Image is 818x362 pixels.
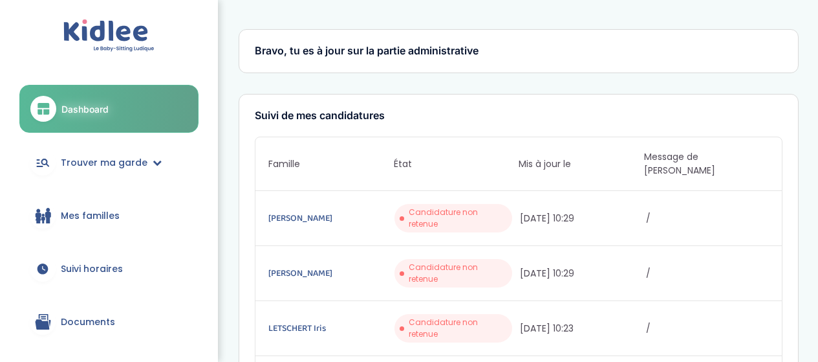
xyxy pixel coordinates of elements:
span: Mis à jour le [519,157,643,171]
img: logo.svg [63,19,155,52]
span: Documents [61,315,115,329]
span: Mes familles [61,209,120,223]
span: État [394,157,519,171]
span: Suivi horaires [61,262,123,276]
span: Candidature non retenue [409,317,507,340]
a: [PERSON_NAME] [268,211,391,225]
span: [DATE] 10:29 [520,212,643,225]
h3: Bravo, tu es à jour sur la partie administrative [255,45,782,57]
span: / [646,267,769,280]
span: Trouver ma garde [61,156,147,170]
a: [PERSON_NAME] [268,266,391,280]
span: / [646,322,769,335]
span: / [646,212,769,225]
span: [DATE] 10:29 [520,267,643,280]
h3: Suivi de mes candidatures [255,110,782,122]
span: Famille [268,157,393,171]
a: Trouver ma garde [19,139,199,186]
a: LETSCHERT Iris [268,321,391,335]
span: [DATE] 10:23 [520,322,643,335]
a: Dashboard [19,85,199,133]
a: Suivi horaires [19,245,199,292]
span: Dashboard [61,102,109,116]
span: Candidature non retenue [409,262,507,285]
span: Message de [PERSON_NAME] [644,150,769,177]
a: Documents [19,299,199,345]
span: Candidature non retenue [409,207,507,230]
a: Mes familles [19,192,199,239]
